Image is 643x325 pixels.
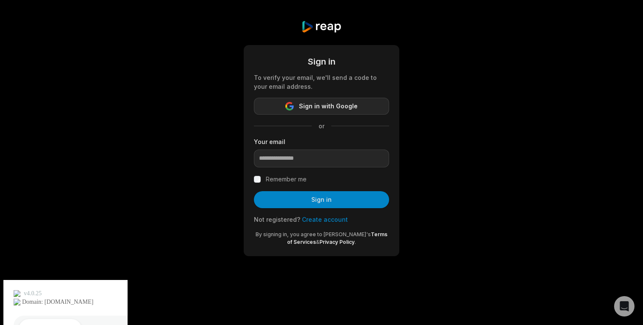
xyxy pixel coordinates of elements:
[299,101,358,111] span: Sign in with Google
[355,239,356,245] span: .
[86,49,93,56] img: tab_keywords_by_traffic_grey.svg
[319,239,355,245] a: Privacy Policy
[254,191,389,208] button: Sign in
[254,98,389,115] button: Sign in with Google
[22,22,94,29] div: Domain: [DOMAIN_NAME]
[95,50,140,56] div: Keywords by Traffic
[301,20,341,33] img: reap
[25,49,31,56] img: tab_domain_overview_orange.svg
[256,231,371,237] span: By signing in, you agree to [PERSON_NAME]'s
[266,174,307,184] label: Remember me
[34,50,76,56] div: Domain Overview
[254,73,389,91] div: To verify your email, we'll send a code to your email address.
[312,122,331,130] span: or
[14,14,20,20] img: logo_orange.svg
[24,14,42,20] div: v 4.0.25
[254,137,389,146] label: Your email
[287,231,387,245] a: Terms of Services
[254,216,300,223] span: Not registered?
[316,239,319,245] span: &
[614,296,634,317] div: Open Intercom Messenger
[14,22,20,29] img: website_grey.svg
[302,216,348,223] a: Create account
[254,55,389,68] div: Sign in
